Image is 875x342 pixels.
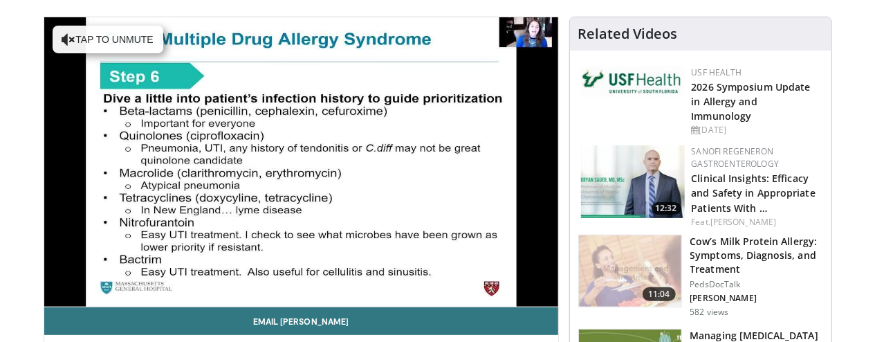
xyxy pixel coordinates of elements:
h3: Cow’s Milk Protein Allergy: Symptoms, Diagnosis, and Treatment [690,235,823,276]
a: Sanofi Regeneron Gastroenterology [692,145,780,170]
a: 12:32 [581,145,685,218]
p: 582 views [690,307,729,318]
img: 6ba8804a-8538-4002-95e7-a8f8012d4a11.png.150x105_q85_autocrop_double_scale_upscale_version-0.2.jpg [581,66,685,97]
img: a277380e-40b7-4f15-ab00-788b20d9d5d9.150x105_q85_crop-smart_upscale.jpg [579,235,681,307]
video-js: Video Player [44,17,558,307]
a: Email [PERSON_NAME] [44,307,558,335]
a: [PERSON_NAME] [710,216,776,228]
p: PedsDocTalk [690,279,823,290]
span: 11:04 [643,287,676,301]
a: 11:04 Cow’s Milk Protein Allergy: Symptoms, Diagnosis, and Treatment PedsDocTalk [PERSON_NAME] 58... [578,235,823,318]
div: [DATE] [692,124,820,136]
img: bf9ce42c-6823-4735-9d6f-bc9dbebbcf2c.png.150x105_q85_crop-smart_upscale.jpg [581,145,685,218]
span: 12:32 [652,202,681,215]
a: USF Health [692,66,742,78]
p: [PERSON_NAME] [690,293,823,304]
button: Tap to unmute [53,26,163,53]
a: Clinical Insights: Efficacy and Safety in Appropriate Patients With … [692,172,816,214]
h4: Related Videos [578,26,678,42]
div: Feat. [692,216,820,228]
a: 2026 Symposium Update in Allergy and Immunology [692,80,811,123]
